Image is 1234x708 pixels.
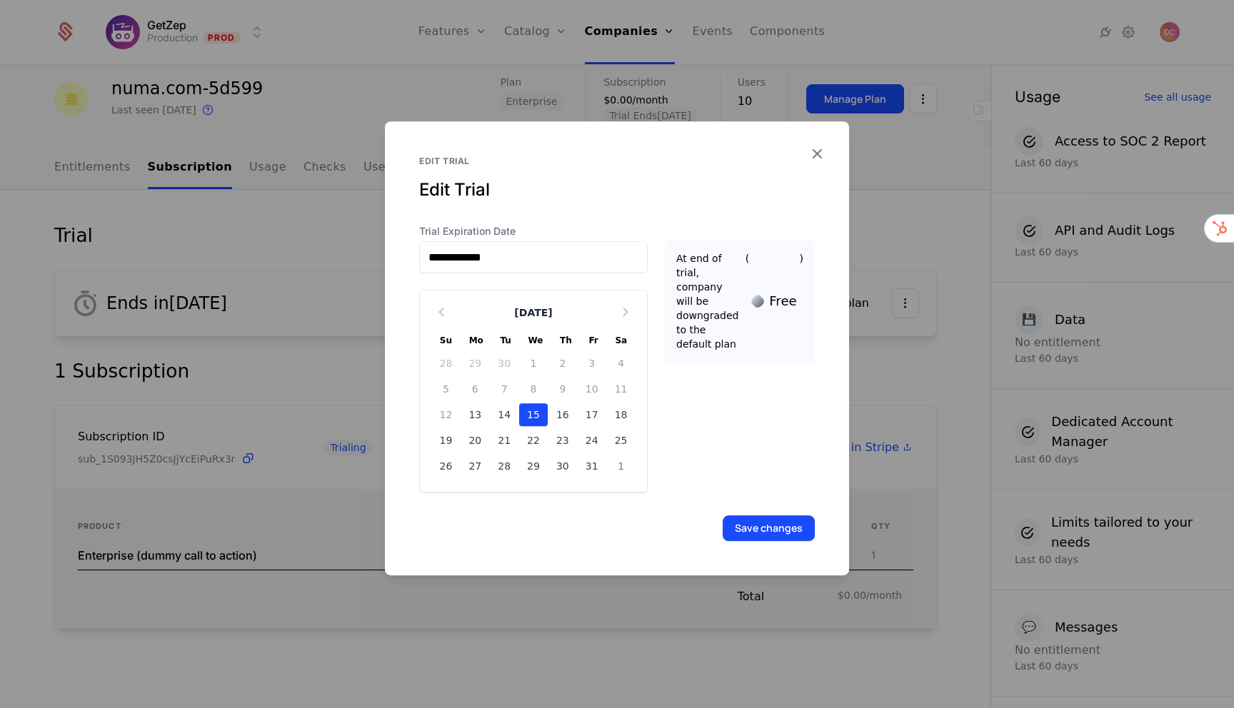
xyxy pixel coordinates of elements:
[577,455,606,477] div: Choose Friday, October 31st, 2025
[431,429,461,452] div: Choose Sunday, October 19th, 2025
[548,403,577,426] div: Choose Thursday, October 16th, 2025
[461,329,492,352] div: Monday
[419,224,648,238] label: Trial Expiration Date
[519,455,548,477] div: Choose Wednesday, October 29th, 2025
[548,455,577,477] div: Choose Thursday, October 30th, 2025
[577,378,606,400] div: Not available Friday, October 10th, 2025
[431,378,461,400] div: Not available Sunday, October 5th, 2025
[519,403,548,426] div: Choose Wednesday, October 15th, 2025
[490,352,519,375] div: Not available Tuesday, September 30th, 2025
[606,378,636,400] div: Not available Saturday, October 11th, 2025
[551,329,580,352] div: Thursday
[548,378,577,400] div: Not available Thursday, October 9th, 2025
[461,455,490,477] div: Choose Monday, October 27th, 2025
[606,403,636,426] div: Choose Saturday, October 18th, 2025
[606,455,636,477] div: Choose Saturday, November 1st, 2025
[676,252,740,352] span: At end of trial, company will be downgraded to the default plan
[520,329,552,352] div: Wednesday
[461,352,490,375] div: Not available Monday, September 29th, 2025
[607,329,636,352] div: Saturday
[490,378,519,400] div: Not available Tuesday, October 7th, 2025
[519,378,548,400] div: Not available Wednesday, October 8th, 2025
[723,515,815,541] button: Save changes
[419,290,648,492] div: Choose Date
[431,329,461,352] div: Sunday
[577,429,606,452] div: Choose Friday, October 24th, 2025
[492,329,520,352] div: Tuesday
[514,305,552,320] div: [DATE]
[519,352,548,375] div: Not available Wednesday, October 1st, 2025
[461,403,490,426] div: Choose Monday, October 13th, 2025
[419,178,815,201] div: Edit Trial
[581,329,607,352] div: Friday
[461,378,490,400] div: Not available Monday, October 6th, 2025
[606,429,636,452] div: Choose Saturday, October 25th, 2025
[577,352,606,375] div: Not available Friday, October 3rd, 2025
[606,352,636,375] div: Not available Saturday, October 4th, 2025
[490,403,519,426] div: Choose Tuesday, October 14th, 2025
[490,429,519,452] div: Choose Tuesday, October 21st, 2025
[490,455,519,477] div: Choose Tuesday, October 28th, 2025
[461,429,490,452] div: Choose Monday, October 20th, 2025
[548,352,577,375] div: Not available Thursday, October 2nd, 2025
[577,403,606,426] div: Choose Friday, October 17th, 2025
[519,429,548,452] div: Choose Wednesday, October 22nd, 2025
[419,156,815,167] div: Edit trial
[548,429,577,452] div: Choose Thursday, October 23rd, 2025
[431,352,636,480] div: Month October, 2025
[431,352,461,375] div: Not available Sunday, September 28th, 2025
[431,403,461,426] div: Not available Sunday, October 12th, 2025
[431,455,461,477] div: Choose Sunday, October 26th, 2025
[769,295,796,308] div: Free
